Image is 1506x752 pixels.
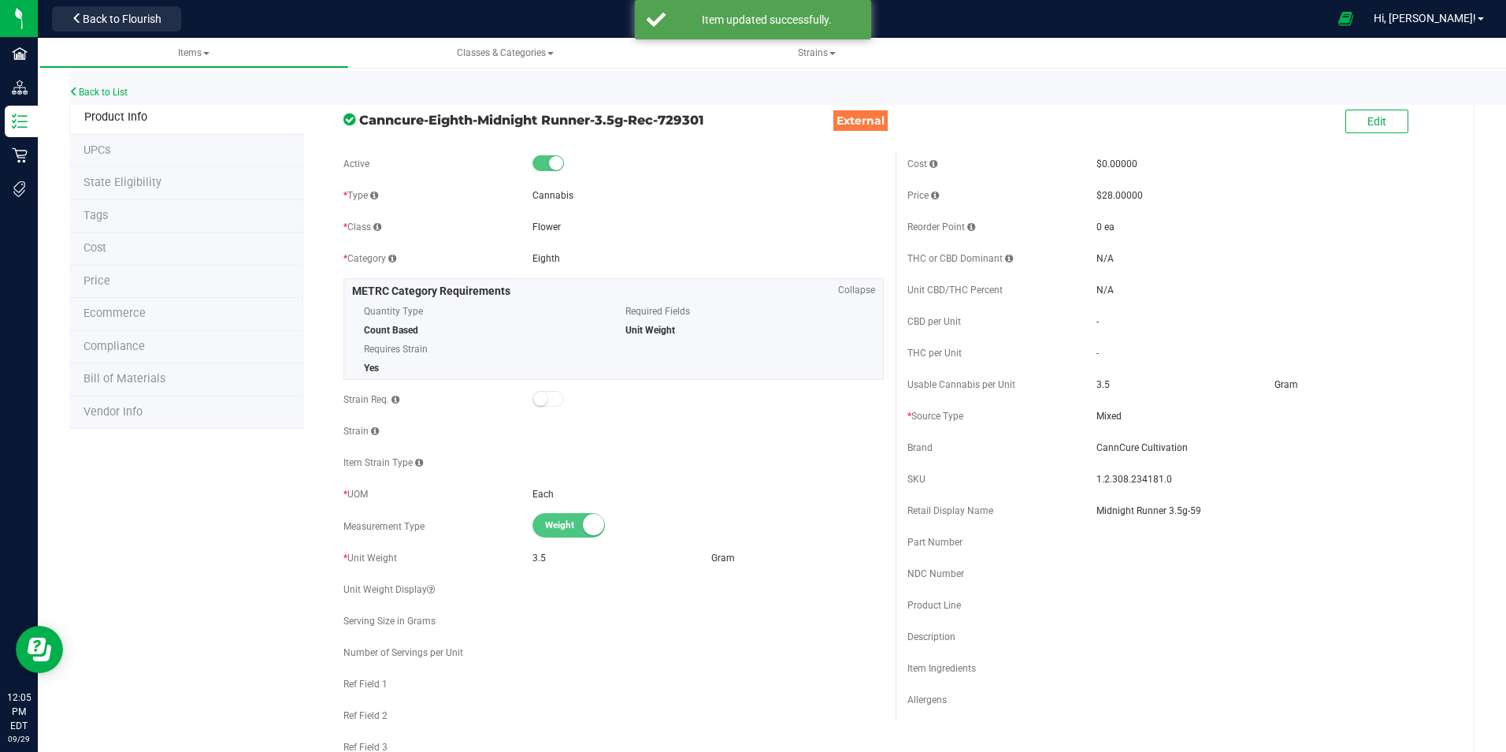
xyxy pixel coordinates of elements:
span: Allergens [907,694,947,705]
span: In Sync [343,111,355,128]
span: - [1096,316,1099,327]
span: N/A [1096,253,1114,264]
span: Source Type [907,411,963,422]
button: Edit [1345,110,1408,133]
span: THC or CBD Dominant [907,253,1013,264]
span: Unit Weight [343,553,397,564]
iframe: Resource center [16,626,63,673]
span: Reorder Point [907,222,975,233]
span: External [833,110,888,131]
span: Measurement Type [343,521,425,532]
span: Retail Display Name [907,505,993,516]
a: Back to List [69,87,128,98]
span: Hi, [PERSON_NAME]! [1374,12,1476,24]
span: $0.00000 [1096,158,1137,169]
inline-svg: Inventory [12,114,28,129]
span: THC per Unit [907,348,962,359]
span: Gram [711,553,735,564]
inline-svg: Facilities [12,46,28,61]
span: Open Ecommerce Menu [1328,3,1363,34]
span: 1.2.308.234181.0 [1096,472,1448,486]
span: Product Line [907,600,961,611]
span: Price [83,274,110,288]
span: Item Ingredients [907,663,976,674]
span: Gram [1274,379,1298,390]
span: CBD per Unit [907,316,961,327]
span: Classes & Categories [457,47,554,58]
span: Tag [83,143,110,157]
p: 09/29 [7,733,31,745]
span: Midnight Runner 3.5g-59 [1096,504,1448,518]
button: Back to Flourish [52,6,181,32]
span: N/A [1096,285,1114,296]
span: Requires Strain [364,337,602,361]
span: Strains [798,47,836,58]
span: Yes [364,363,379,374]
div: Item updated successfully. [674,12,859,28]
span: Usable Cannabis per Unit [907,379,1015,390]
span: Category [343,253,396,264]
span: Strain [343,426,379,437]
span: Ecommerce [83,307,146,320]
span: Flower [532,222,561,233]
inline-svg: Distribution [12,80,28,95]
span: 0 ea [1096,222,1115,233]
span: UOM [343,489,368,500]
span: Strain Req. [343,394,399,405]
span: Product Info [84,110,147,124]
span: - [1096,348,1099,359]
span: Quantity Type [364,300,602,323]
span: Tag [83,176,161,189]
span: Collapse [838,283,875,297]
span: Unit Weight [625,325,675,336]
inline-svg: Tags [12,181,28,197]
span: Tag [83,209,108,222]
span: Item Strain Type [343,457,423,468]
span: Unit Weight Display [343,584,435,595]
span: Active [343,158,369,169]
span: Cost [83,241,106,255]
span: Brand [907,442,933,453]
span: Canncure-Eighth-Midnight Runner-3.5g-Rec-729301 [359,110,836,129]
span: Required Fields [625,300,863,323]
span: Part Number [907,537,963,548]
span: METRC Category Requirements [352,285,510,297]
span: Number of Servings per Unit [343,647,463,658]
span: Class [343,222,381,233]
span: CannCure Cultivation [1096,441,1448,455]
span: Count Based [364,325,418,336]
span: Edit [1367,115,1386,128]
span: Mixed [1096,409,1448,423]
span: Items [178,47,210,58]
span: 3.5 [1096,379,1110,390]
span: Eighth [532,253,560,264]
span: Type [343,190,378,201]
span: Price [907,190,939,201]
span: Bill of Materials [83,372,165,385]
span: Ref Field 1 [343,679,388,690]
span: Unit CBD/THC Percent [907,285,1003,296]
span: Serving Size in Grams [343,616,436,627]
inline-svg: Retail [12,147,28,163]
span: Weight [545,514,616,537]
span: Back to Flourish [83,13,161,25]
span: $28.00000 [1096,190,1143,201]
span: Ref Field 2 [343,710,388,721]
span: Vendor Info [83,405,143,419]
span: SKU [907,474,925,485]
span: Each [532,489,554,500]
i: Custom display text for unit weight (e.g., '1.25 g', '1 gram (0.035 oz)', '1 cookie (10mg THC)') [427,585,435,594]
span: Cost [907,158,937,169]
span: Compliance [83,340,145,353]
span: Cannabis [532,190,573,201]
span: NDC Number [907,568,964,579]
span: Description [907,631,955,642]
p: 12:05 PM EDT [7,691,31,733]
span: 3.5 [532,553,546,564]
